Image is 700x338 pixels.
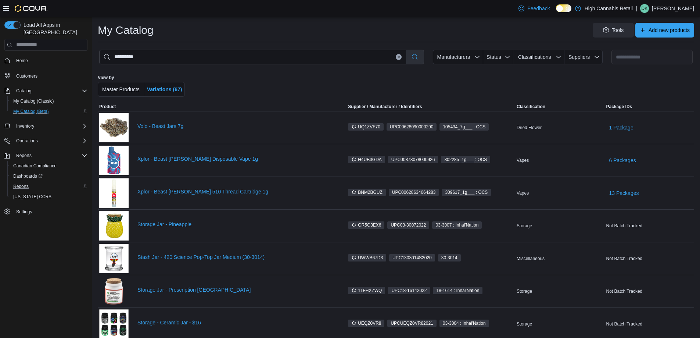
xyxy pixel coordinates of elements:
a: [US_STATE] CCRS [10,192,54,201]
div: Vapes [515,156,604,165]
div: Storage [515,221,604,230]
button: Catalog [13,86,34,95]
span: Settings [16,209,32,215]
span: UQ1ZVF70 [348,123,384,131]
button: 6 Packages [606,153,639,168]
button: Suppliers [564,50,603,64]
div: Vapes [515,189,604,198]
button: 13 Packages [606,186,642,200]
div: Storage [515,320,604,328]
button: Catalog [1,86,90,96]
span: Master Products [102,86,140,92]
img: Stash Jar - 420 Science Pop-Top Jar Medium (30-3014) [99,244,129,273]
span: GR5G3EX6 [348,221,384,229]
span: Package IDs [606,104,632,110]
span: 6 Packages [609,157,636,164]
a: Volo - Beast Jars 7g [137,123,335,129]
span: 03-3004 : Inhal'Nation [439,320,489,327]
span: UPC18-16142022 [388,287,430,294]
span: Variations (67) [147,86,182,92]
div: Not Batch Tracked [605,287,694,296]
span: Washington CCRS [10,192,87,201]
img: Volo - Beast Jars 7g [99,113,129,142]
span: Operations [13,136,87,145]
a: Customers [13,72,40,81]
span: UQ1ZVF70 [351,124,380,130]
input: Dark Mode [556,4,571,12]
button: My Catalog (Beta) [7,106,90,117]
button: Variations (67) [144,82,185,97]
button: Customers [1,70,90,81]
span: 309617_1g___ : OCS [445,189,488,196]
a: Dashboards [10,172,46,181]
a: Canadian Compliance [10,161,60,170]
img: Cova [15,5,47,12]
button: My Catalog (Classic) [7,96,90,106]
span: 105434_7g___ : OCS [443,124,485,130]
span: UPC 00628090000290 [390,124,434,130]
span: Canadian Compliance [13,163,57,169]
span: H4UB3GDA [348,156,385,163]
div: Storage [515,287,604,296]
a: Home [13,56,31,65]
button: Settings [1,206,90,217]
button: Inventory [13,122,37,131]
p: | [636,4,637,13]
a: Xplor - Beast [PERSON_NAME] Disposable Vape 1g [137,156,335,162]
span: UPC 18-16142022 [391,287,427,294]
span: BNM2BGUZ [348,189,386,196]
span: Home [16,58,28,64]
span: UPC 1303014S2020 [392,255,432,261]
span: My Catalog (Classic) [13,98,54,104]
div: Not Batch Tracked [605,221,694,230]
a: Xplor - Beast [PERSON_NAME] 510 Thread Cartridge 1g [137,189,335,195]
span: UWWB67D3 [351,255,383,261]
span: UWWB67D3 [348,254,386,261]
span: BNM2BGUZ [351,189,383,196]
img: Storage Jar - Pineapple [99,211,129,241]
span: 30-3014 [441,255,457,261]
span: 309617_1g___ : OCS [442,189,491,196]
button: [US_STATE] CCRS [7,192,90,202]
a: Dashboards [7,171,90,181]
span: H4UB3GDA [351,156,382,163]
span: UEQZ0VR8 [348,320,384,327]
span: Status [487,54,501,60]
span: UPC UEQZ0VR82021 [391,320,433,327]
span: 302285_1g___ : OCS [441,156,490,163]
button: Status [483,50,514,64]
span: UPC00873078000926 [388,156,438,163]
span: DK [642,4,648,13]
h1: My Catalog [98,23,154,38]
span: 18-1614 : Inhal'Nation [436,287,479,294]
button: Inventory [1,121,90,131]
span: 03-3004 : Inhal'Nation [443,320,486,327]
span: Reports [10,182,87,191]
span: My Catalog (Classic) [10,97,87,106]
span: Canadian Compliance [10,161,87,170]
span: Dashboards [10,172,87,181]
button: Master Products [98,82,144,97]
span: 11FHXZWQ [348,287,385,294]
span: Home [13,56,87,65]
button: Canadian Compliance [7,161,90,171]
span: Supplier / Manufacturer / Identifiers [338,104,422,110]
button: Reports [13,151,35,160]
span: UPC 03-30072022 [391,222,426,228]
p: [PERSON_NAME] [652,4,694,13]
span: 1 Package [609,124,633,131]
span: Operations [16,138,38,144]
span: Add new products [649,26,690,34]
span: Reports [13,151,87,160]
span: UPCUEQZ0VR82021 [387,320,436,327]
span: Reports [13,184,29,189]
span: Classification [517,104,545,110]
div: Miscellaneous [515,254,604,263]
a: Settings [13,207,35,216]
a: Feedback [516,1,553,16]
span: Catalog [16,88,31,94]
span: Load All Apps in [GEOGRAPHIC_DATA] [21,21,87,36]
span: Feedback [527,5,550,12]
span: Product [99,104,116,110]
